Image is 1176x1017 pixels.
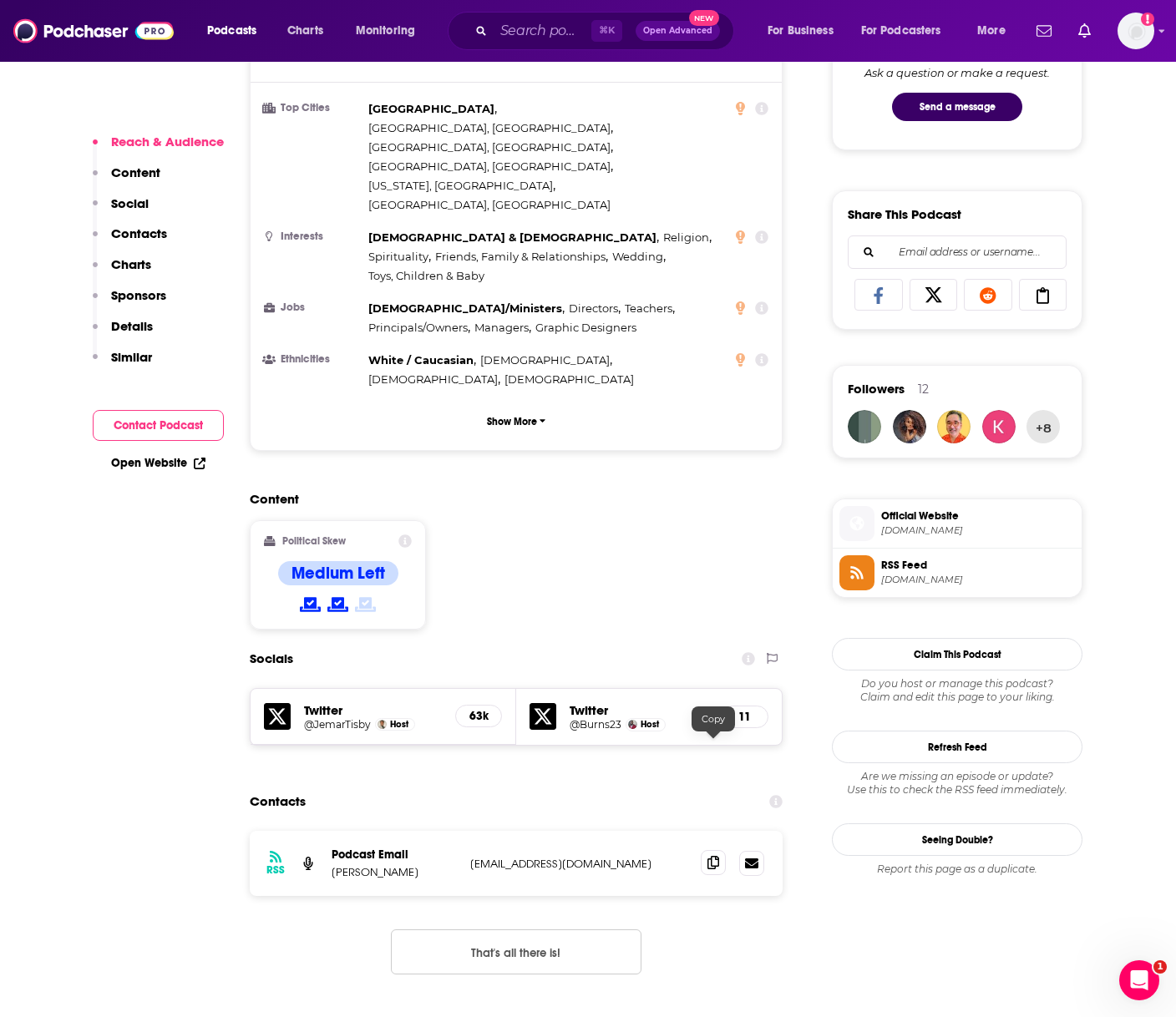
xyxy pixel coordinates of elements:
span: 1 [1153,960,1167,974]
span: Do you host or manage this podcast? [832,677,1082,691]
span: , [368,228,659,247]
h3: Top Cities [264,103,362,114]
a: Share on X/Twitter [910,279,958,311]
div: Search followers [848,235,1067,269]
button: Similar [93,349,152,380]
button: open menu [344,18,437,44]
button: Claim This Podcast [832,638,1082,670]
button: open menu [850,18,966,44]
button: Show profile menu [1118,13,1154,49]
img: GeminiQueen [893,410,926,443]
button: Open AdvancedNew [636,21,720,41]
span: For Business [768,19,834,43]
a: @Burns23 [570,718,621,731]
a: @JemarTisby [304,718,371,731]
button: Charts [93,256,151,287]
span: Principals/Owners [368,321,468,334]
span: [DEMOGRAPHIC_DATA] [368,372,498,386]
h2: Contacts [250,786,306,817]
span: Podcasts [207,19,256,43]
div: Search podcasts, credits, & more... [464,12,750,50]
p: Details [111,318,153,334]
span: , [368,138,613,157]
p: Sponsors [111,287,166,303]
a: Open Website [111,456,205,470]
p: Similar [111,349,152,365]
span: Managers [474,321,529,334]
a: Charts [276,18,333,44]
button: Contact Podcast [93,410,224,441]
span: Spirituality [368,250,428,263]
p: Charts [111,256,151,272]
span: Directors [569,301,618,315]
img: djchuang [937,410,971,443]
span: passthemic.fireside.fm [881,524,1075,537]
span: [DEMOGRAPHIC_DATA]/Ministers [368,301,562,315]
img: Jemar Tisby [378,720,387,729]
img: Kjth [982,410,1016,443]
span: , [368,351,476,370]
span: , [368,247,431,266]
div: Ask a question or make a request. [864,66,1050,79]
button: +8 [1026,410,1060,443]
svg: Email not verified [1141,13,1154,26]
button: Social [93,195,149,226]
span: , [368,99,497,119]
span: White / Caucasian [368,353,474,367]
a: Show notifications dropdown [1072,17,1097,45]
input: Search podcasts, credits, & more... [494,18,591,44]
h5: Twitter [304,702,442,718]
button: open menu [966,18,1026,44]
h4: Medium Left [291,563,385,584]
h3: Share This Podcast [848,206,961,222]
iframe: Intercom live chat [1119,960,1159,1000]
span: Graphic Designers [535,321,636,334]
span: , [368,318,470,337]
button: Refresh Feed [832,731,1082,763]
span: , [612,247,666,266]
span: , [625,299,675,318]
span: , [368,176,555,195]
p: Contacts [111,225,167,241]
span: , [474,318,531,337]
h3: Ethnicities [264,354,362,365]
p: Podcast Email [332,847,457,862]
p: Show More [487,416,537,428]
button: Reach & Audience [93,134,224,164]
span: , [435,247,608,266]
img: philipro [848,410,881,443]
span: Religion [663,230,709,244]
a: Official Website[DOMAIN_NAME] [839,506,1075,541]
button: open menu [195,18,278,44]
p: [EMAIL_ADDRESS][DOMAIN_NAME] [470,857,687,871]
span: [GEOGRAPHIC_DATA], [GEOGRAPHIC_DATA] [368,121,611,134]
button: Show More [264,406,768,437]
button: Content [93,164,160,195]
span: , [480,351,612,370]
h3: RSS [266,863,285,877]
div: 12 [918,382,929,397]
button: Contacts [93,225,167,256]
span: feeds.megaphone.fm [881,574,1075,586]
span: , [663,228,712,247]
span: Monitoring [356,19,415,43]
p: [PERSON_NAME] [332,865,457,879]
span: Charts [287,19,323,43]
a: Copy Link [1019,279,1067,311]
p: Reach & Audience [111,134,224,149]
span: , [368,157,613,176]
span: [GEOGRAPHIC_DATA], [GEOGRAPHIC_DATA] [368,159,611,173]
span: , [368,119,613,138]
a: RSS Feed[DOMAIN_NAME] [839,555,1075,590]
img: Tyler Burns [628,720,637,729]
span: [GEOGRAPHIC_DATA], [GEOGRAPHIC_DATA] [368,140,611,154]
img: User Profile [1118,13,1154,49]
button: Send a message [892,93,1022,121]
span: [GEOGRAPHIC_DATA] [368,102,494,115]
h2: Socials [250,643,293,675]
span: [DEMOGRAPHIC_DATA] [480,353,610,367]
span: , [368,299,565,318]
h5: Twitter [570,702,708,718]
